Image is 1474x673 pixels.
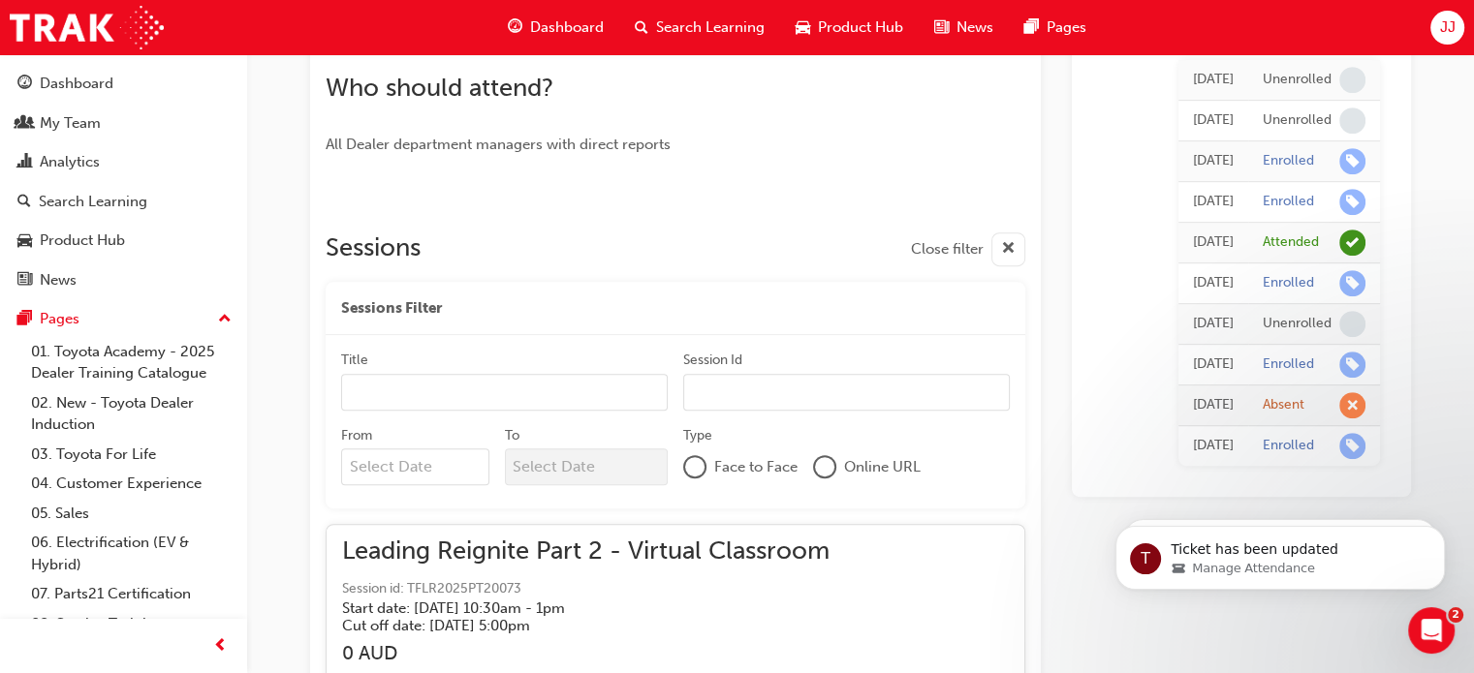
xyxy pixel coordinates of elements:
a: 05. Sales [23,499,239,529]
span: chart-icon [17,154,32,171]
div: From [341,426,372,445]
button: Close filter [911,232,1025,266]
a: News [8,262,239,298]
a: Dashboard [8,66,239,102]
span: learningRecordVerb_ENROLL-icon [1339,148,1365,174]
a: 03. Toyota For Life [23,440,239,470]
a: search-iconSearch Learning [619,8,780,47]
span: Search Learning [656,16,765,39]
span: learningRecordVerb_NONE-icon [1339,311,1365,337]
span: JJ [1439,16,1455,39]
div: My Team [40,112,101,135]
span: learningRecordVerb_ENROLL-icon [1339,189,1365,215]
div: Fri Jul 11 2025 12:26:24 GMT+1000 (Australian Eastern Standard Time) [1193,150,1234,172]
h5: Start date: [DATE] 10:30am - 1pm [342,599,799,617]
button: JJ [1430,11,1464,45]
div: Enrolled [1263,193,1314,211]
div: Wed Aug 13 2025 09:11:40 GMT+1000 (Australian Eastern Standard Time) [1193,69,1234,91]
div: Unenrolled [1263,71,1332,89]
span: All Dealer department managers with direct reports [326,136,671,153]
span: learningRecordVerb_NONE-icon [1339,107,1365,134]
span: guage-icon [508,15,522,40]
div: Enrolled [1263,152,1314,170]
input: From [341,448,489,485]
div: Session Id [683,351,742,370]
input: To [505,448,669,485]
span: learningRecordVerb_ATTEND-icon [1339,229,1365,256]
div: Absent [1263,396,1304,414]
a: Product Hub [8,223,239,259]
iframe: Intercom live chat [1408,607,1455,654]
div: Product Hub [40,229,125,252]
span: guage-icon [17,76,32,93]
button: DashboardMy TeamAnalyticsSearch LearningProduct HubNews [8,62,239,301]
div: Enrolled [1263,355,1314,374]
div: Thu Jul 31 2025 08:42:47 GMT+1000 (Australian Eastern Standard Time) [1193,109,1234,132]
div: Wed Jul 09 2025 10:30:00 GMT+1000 (Australian Eastern Standard Time) [1193,231,1234,254]
h5: Cut off date: [DATE] 5:00pm [342,617,799,634]
span: Session id: TFLR2025PT20073 [342,578,830,600]
a: 08. Service Training [23,609,239,639]
button: Pages [8,301,239,337]
span: up-icon [218,307,232,332]
div: Analytics [40,151,100,173]
span: pages-icon [1024,15,1039,40]
div: Unenrolled [1263,315,1332,333]
span: learningRecordVerb_ENROLL-icon [1339,433,1365,459]
div: Mon Jul 07 2025 13:55:31 GMT+1000 (Australian Eastern Standard Time) [1193,353,1234,376]
a: 01. Toyota Academy - 2025 Dealer Training Catalogue [23,337,239,388]
div: Thu Mar 20 2025 12:31:36 GMT+1000 (Australian Eastern Standard Time) [1193,435,1234,457]
div: News [40,269,77,291]
a: Analytics [8,144,239,180]
span: learningRecordVerb_ABSENT-icon [1339,392,1365,418]
h3: 0 AUD [342,642,830,664]
div: Tue Jul 08 2025 08:22:07 GMT+1000 (Australian Eastern Standard Time) [1193,272,1234,294]
a: 04. Customer Experience [23,469,239,499]
span: Face to Face [714,456,798,478]
span: Dashboard [530,16,604,39]
span: search-icon [17,194,31,211]
img: Trak [10,6,164,49]
input: Session Id [683,374,1010,411]
span: News [957,16,993,39]
div: Attended [1263,233,1319,252]
input: Title [341,374,668,411]
span: Pages [1047,16,1086,39]
span: learningRecordVerb_ENROLL-icon [1339,352,1365,378]
div: To [505,426,519,445]
div: Title [341,351,368,370]
span: Sessions Filter [341,297,442,320]
div: Pages [40,308,79,330]
a: 07. Parts21 Certification [23,579,239,609]
a: My Team [8,106,239,141]
span: cross-icon [1001,237,1016,261]
a: car-iconProduct Hub [780,8,919,47]
a: guage-iconDashboard [492,8,619,47]
span: car-icon [796,15,810,40]
div: Type [683,426,712,445]
span: pages-icon [17,311,32,328]
span: Online URL [844,456,921,478]
a: news-iconNews [919,8,1009,47]
a: Search Learning [8,184,239,220]
a: 06. Electrification (EV & Hybrid) [23,528,239,579]
div: Tue Jul 08 2025 08:19:49 GMT+1000 (Australian Eastern Standard Time) [1193,313,1234,335]
a: pages-iconPages [1009,8,1102,47]
span: search-icon [635,15,648,40]
div: Fri Jul 11 2025 12:24:21 GMT+1000 (Australian Eastern Standard Time) [1193,191,1234,213]
span: Product Hub [818,16,903,39]
span: learningRecordVerb_NONE-icon [1339,67,1365,93]
span: 2 [1448,607,1463,623]
span: learningRecordVerb_ENROLL-icon [1339,270,1365,296]
div: Enrolled [1263,274,1314,292]
span: news-icon [17,272,32,290]
iframe: Intercom notifications message [1086,485,1474,621]
h2: Sessions [326,232,421,266]
span: prev-icon [213,634,228,658]
span: people-icon [17,115,32,133]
